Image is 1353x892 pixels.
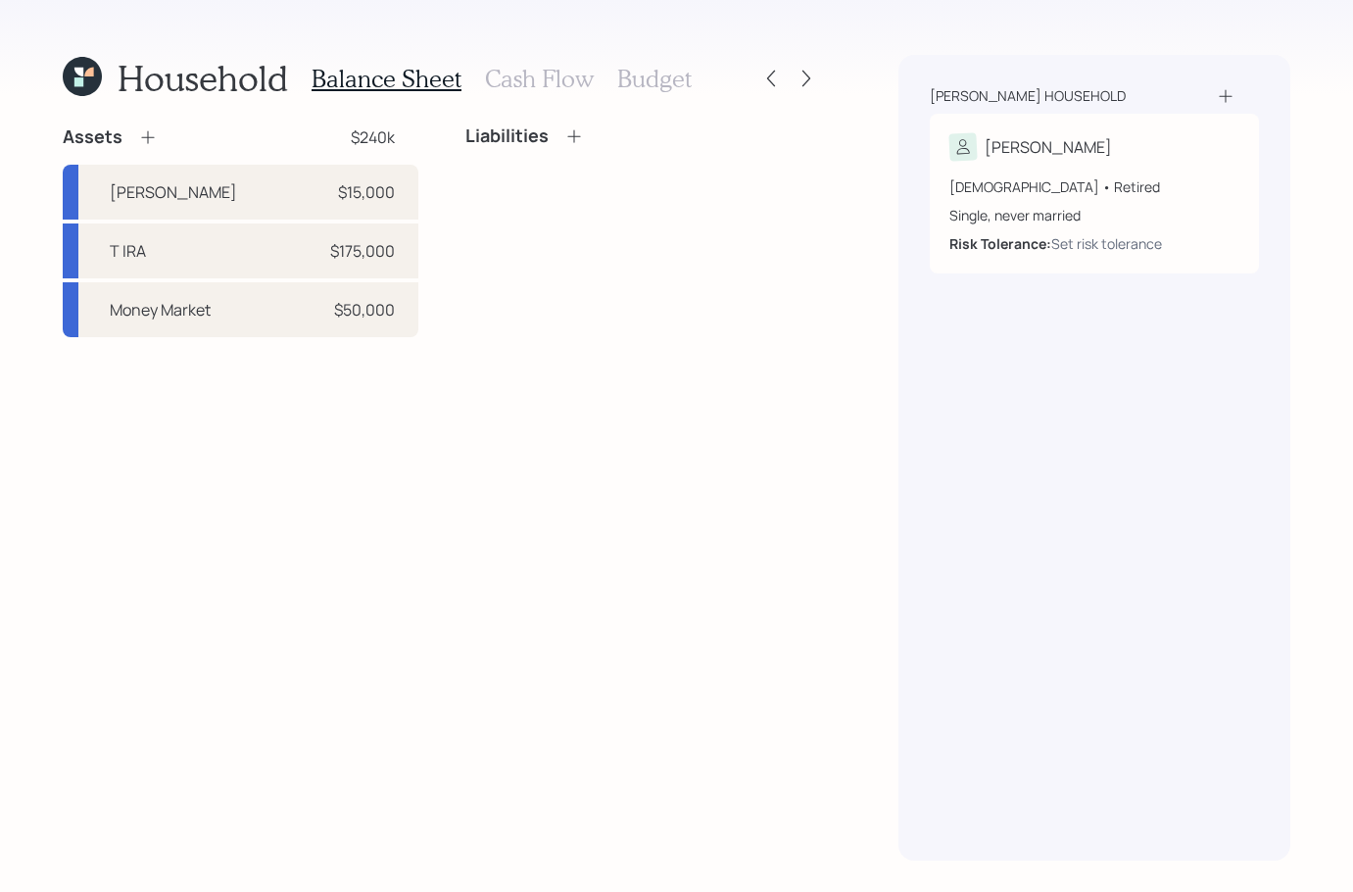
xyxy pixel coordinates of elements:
h3: Balance Sheet [312,65,461,93]
b: Risk Tolerance: [949,234,1051,253]
div: [PERSON_NAME] [985,135,1112,159]
div: Money Market [110,298,211,322]
h3: Budget [617,65,692,93]
div: Set risk tolerance [1051,233,1162,254]
h4: Liabilities [465,125,549,147]
div: T IRA [110,239,146,263]
div: $175,000 [330,239,395,263]
div: $240k [351,125,395,149]
div: Single, never married [949,205,1239,225]
div: [PERSON_NAME] household [930,86,1126,106]
div: [PERSON_NAME] [110,180,237,204]
div: $15,000 [338,180,395,204]
div: $50,000 [334,298,395,322]
h1: Household [118,57,288,99]
h4: Assets [63,126,122,148]
div: [DEMOGRAPHIC_DATA] • Retired [949,176,1239,197]
h3: Cash Flow [485,65,594,93]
